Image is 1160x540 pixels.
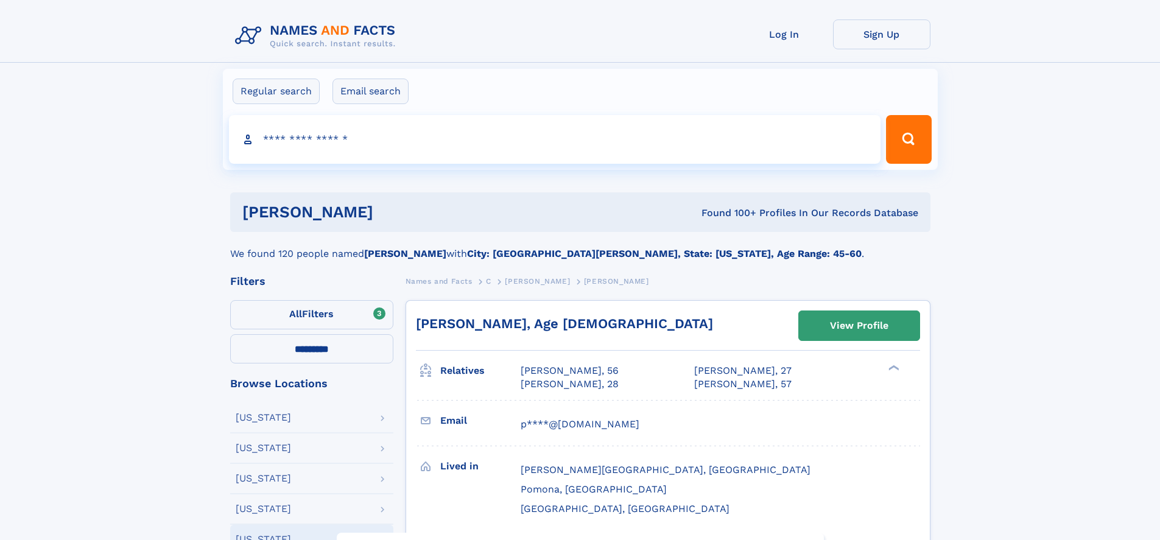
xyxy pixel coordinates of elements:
[521,377,619,391] a: [PERSON_NAME], 28
[230,276,393,287] div: Filters
[830,312,888,340] div: View Profile
[486,273,491,289] a: C
[694,364,792,377] a: [PERSON_NAME], 27
[230,300,393,329] label: Filters
[230,232,930,261] div: We found 120 people named with .
[584,277,649,286] span: [PERSON_NAME]
[406,273,473,289] a: Names and Facts
[537,206,918,220] div: Found 100+ Profiles In Our Records Database
[440,456,521,477] h3: Lived in
[886,115,931,164] button: Search Button
[521,464,810,475] span: [PERSON_NAME][GEOGRAPHIC_DATA], [GEOGRAPHIC_DATA]
[416,316,713,331] a: [PERSON_NAME], Age [DEMOGRAPHIC_DATA]
[242,205,538,220] h1: [PERSON_NAME]
[505,273,570,289] a: [PERSON_NAME]
[289,308,302,320] span: All
[505,277,570,286] span: [PERSON_NAME]
[694,377,792,391] a: [PERSON_NAME], 57
[833,19,930,49] a: Sign Up
[736,19,833,49] a: Log In
[486,277,491,286] span: C
[230,378,393,389] div: Browse Locations
[236,413,291,423] div: [US_STATE]
[233,79,320,104] label: Regular search
[440,360,521,381] h3: Relatives
[230,19,406,52] img: Logo Names and Facts
[229,115,881,164] input: search input
[236,504,291,514] div: [US_STATE]
[364,248,446,259] b: [PERSON_NAME]
[440,410,521,431] h3: Email
[236,443,291,453] div: [US_STATE]
[521,503,729,514] span: [GEOGRAPHIC_DATA], [GEOGRAPHIC_DATA]
[332,79,409,104] label: Email search
[521,483,667,495] span: Pomona, [GEOGRAPHIC_DATA]
[521,364,619,377] a: [PERSON_NAME], 56
[467,248,862,259] b: City: [GEOGRAPHIC_DATA][PERSON_NAME], State: [US_STATE], Age Range: 45-60
[799,311,919,340] a: View Profile
[236,474,291,483] div: [US_STATE]
[885,364,900,372] div: ❯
